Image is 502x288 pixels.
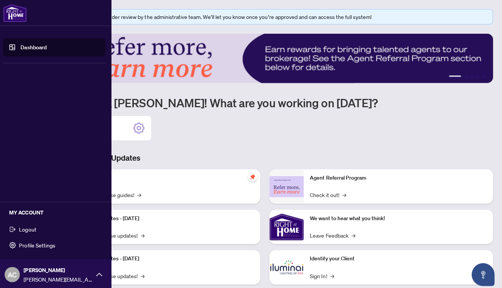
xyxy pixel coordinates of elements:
p: Self-Help [80,173,256,181]
span: AC [11,268,20,278]
button: Logout [6,221,108,234]
div: Your profile is currently under review by the administrative team. We’ll let you know once you’re... [53,13,488,21]
img: Identify your Client [271,249,305,283]
span: [PERSON_NAME][EMAIL_ADDRESS][DOMAIN_NAME] [27,273,95,282]
span: → [343,189,347,198]
p: Platform Updates - [DATE] [80,213,256,221]
span: [PERSON_NAME] [27,264,95,272]
p: Identify your Client [311,253,487,261]
span: → [143,230,147,238]
button: Open asap [472,261,494,284]
span: Profile Settings [22,238,58,250]
img: Slide 0 [39,33,493,83]
h3: Brokerage & Industry Updates [39,152,493,162]
span: → [331,270,335,278]
span: → [352,230,356,238]
span: pushpin [249,171,259,180]
a: Check it out!→ [311,189,347,198]
p: We want to hear what you think! [311,213,487,221]
button: 3 [470,75,473,78]
img: We want to hear what you think! [271,208,305,243]
a: Leave Feedback→ [311,230,356,238]
img: Agent Referral Program [271,175,305,196]
span: → [143,270,147,278]
h1: Welcome back [PERSON_NAME]! What are you working on [DATE]? [39,95,493,109]
span: → [140,189,143,198]
a: Sign In!→ [311,270,335,278]
button: Profile Settings [6,237,108,250]
p: Agent Referral Program [311,173,487,181]
a: Dashboard [24,44,49,50]
button: 5 [482,75,485,78]
button: 2 [464,75,467,78]
span: Logout [22,222,39,234]
button: 1 [449,75,461,78]
p: Platform Updates - [DATE] [80,253,256,261]
img: logo [6,4,30,22]
h5: MY ACCOUNT [12,207,108,215]
button: 4 [476,75,479,78]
